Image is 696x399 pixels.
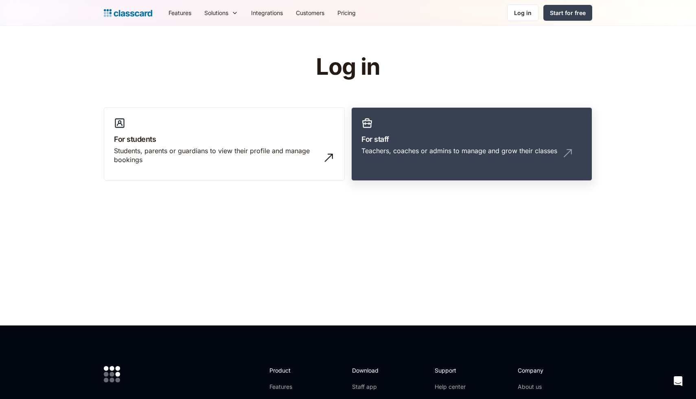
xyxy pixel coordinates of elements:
[104,7,152,19] a: home
[104,107,345,181] a: For studentsStudents, parents or guardians to view their profile and manage bookings
[289,4,331,22] a: Customers
[162,4,198,22] a: Features
[198,4,245,22] div: Solutions
[352,383,385,391] a: Staff app
[219,54,477,80] h1: Log in
[351,107,592,181] a: For staffTeachers, coaches or admins to manage and grow their classes
[668,371,688,391] div: Open Intercom Messenger
[245,4,289,22] a: Integrations
[114,134,335,145] h3: For students
[352,366,385,375] h2: Download
[518,383,572,391] a: About us
[361,134,582,145] h3: For staff
[269,366,313,375] h2: Product
[435,366,468,375] h2: Support
[269,383,313,391] a: Features
[114,146,318,165] div: Students, parents or guardians to view their profile and manage bookings
[550,9,586,17] div: Start for free
[518,366,572,375] h2: Company
[514,9,532,17] div: Log in
[331,4,362,22] a: Pricing
[361,146,557,155] div: Teachers, coaches or admins to manage and grow their classes
[435,383,468,391] a: Help center
[543,5,592,21] a: Start for free
[507,4,538,21] a: Log in
[204,9,228,17] div: Solutions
